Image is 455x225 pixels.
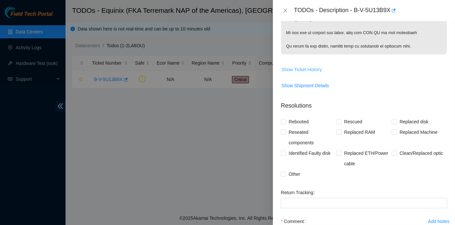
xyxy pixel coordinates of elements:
[281,198,447,208] input: Return Tracking
[286,127,336,148] span: Reseated components
[281,66,322,73] span: Show Ticket History
[342,148,392,169] span: Replaced ETH/Power cable
[294,5,447,16] div: TODOs - Description - B-V-5U13B9X
[286,169,303,179] span: Other
[281,80,329,91] button: Show Shipment Details
[281,64,322,75] button: Show Ticket History
[342,127,378,137] span: Replaced RAM
[397,148,446,158] span: Clean/Replaced optic
[281,96,447,110] p: Resolutions
[342,116,365,127] span: Rescued
[428,219,449,224] div: Add Notes
[281,187,318,198] label: Return Tracking
[283,8,288,13] span: close
[286,116,311,127] span: Rebooted
[397,116,431,127] span: Replaced disk
[281,82,329,89] span: Show Shipment Details
[286,148,333,158] span: Identified Faulty disk
[397,127,440,137] span: Replaced Machine
[281,8,290,14] button: Close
